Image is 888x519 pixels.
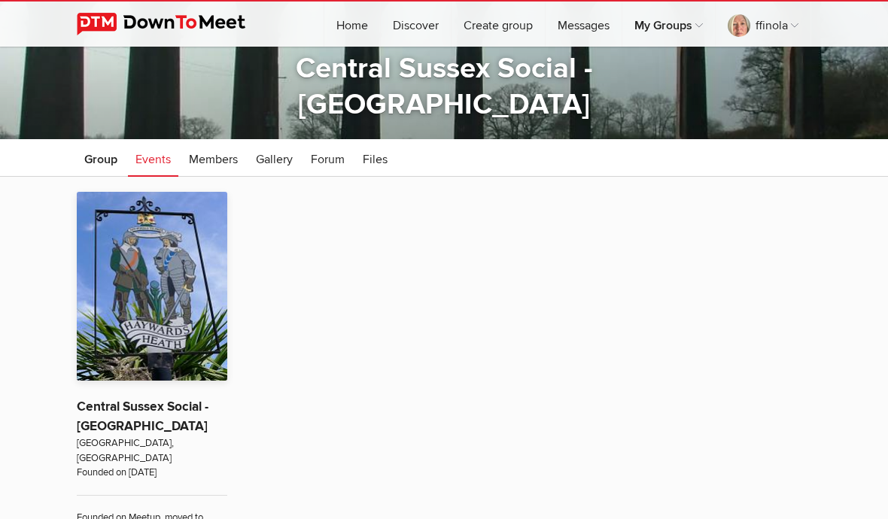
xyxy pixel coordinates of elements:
[303,139,352,177] a: Forum
[84,152,117,167] span: Group
[128,139,178,177] a: Events
[189,152,238,167] span: Members
[452,2,545,47] a: Create group
[77,436,227,466] span: [GEOGRAPHIC_DATA], [GEOGRAPHIC_DATA]
[256,152,293,167] span: Gallery
[716,2,810,47] a: ffinola
[324,2,380,47] a: Home
[546,2,622,47] a: Messages
[181,139,245,177] a: Members
[135,152,171,167] span: Events
[381,2,451,47] a: Discover
[77,399,208,434] a: Central Sussex Social - [GEOGRAPHIC_DATA]
[77,13,269,35] img: DownToMeet
[355,139,395,177] a: Files
[363,152,388,167] span: Files
[77,139,125,177] a: Group
[311,152,345,167] span: Forum
[248,139,300,177] a: Gallery
[296,51,593,122] a: Central Sussex Social - [GEOGRAPHIC_DATA]
[77,192,227,381] img: Central Sussex Social - Haywards Heath
[77,466,227,480] span: Founded on [DATE]
[622,2,715,47] a: My Groups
